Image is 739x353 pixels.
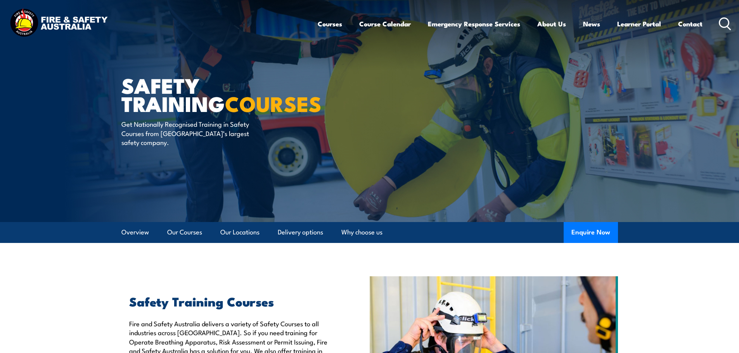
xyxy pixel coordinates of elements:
a: Our Courses [167,222,202,243]
a: Overview [121,222,149,243]
p: Get Nationally Recognised Training in Safety Courses from [GEOGRAPHIC_DATA]’s largest safety comp... [121,119,263,146]
a: Delivery options [278,222,323,243]
h2: Safety Training Courses [129,296,334,307]
a: Contact [678,14,703,34]
strong: COURSES [225,87,322,119]
a: Course Calendar [359,14,411,34]
a: News [583,14,600,34]
a: About Us [537,14,566,34]
h1: Safety Training [121,76,313,112]
a: Learner Portal [617,14,661,34]
a: Courses [318,14,342,34]
button: Enquire Now [564,222,618,243]
a: Why choose us [341,222,382,243]
a: Emergency Response Services [428,14,520,34]
a: Our Locations [220,222,260,243]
